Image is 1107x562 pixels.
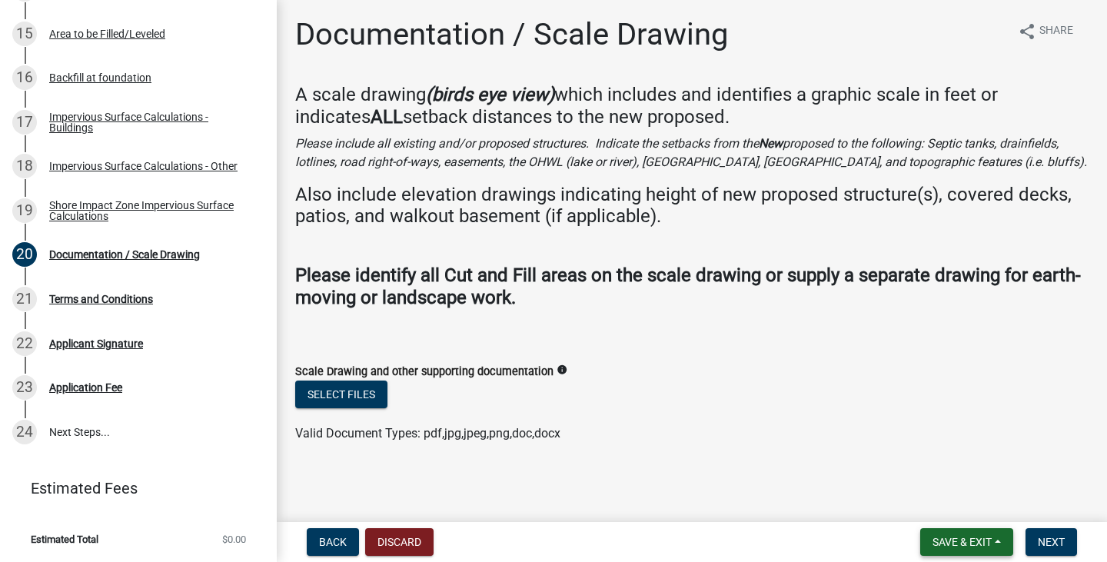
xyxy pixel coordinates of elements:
[295,381,387,408] button: Select files
[295,264,1081,308] strong: Please identify all Cut and Fill areas on the scale drawing or supply a separate drawing for eart...
[920,528,1013,556] button: Save & Exit
[295,184,1089,228] h4: Also include elevation drawings indicating height of new proposed structure(s), covered decks, pa...
[49,72,151,83] div: Backfill at foundation
[12,287,37,311] div: 21
[365,528,434,556] button: Discard
[12,198,37,223] div: 19
[295,136,1087,169] i: Please include all existing and/or proposed structures. Indicate the setbacks from the proposed t...
[1018,22,1036,41] i: share
[49,200,252,221] div: Shore Impact Zone Impervious Surface Calculations
[295,84,1089,128] h4: A scale drawing which includes and identifies a graphic scale in feet or indicates setback distan...
[31,534,98,544] span: Estimated Total
[307,528,359,556] button: Back
[49,382,122,393] div: Application Fee
[12,331,37,356] div: 22
[1038,536,1065,548] span: Next
[49,294,153,304] div: Terms and Conditions
[932,536,992,548] span: Save & Exit
[295,16,728,53] h1: Documentation / Scale Drawing
[49,161,238,171] div: Impervious Surface Calculations - Other
[295,426,560,441] span: Valid Document Types: pdf,jpg,jpeg,png,doc,docx
[1026,528,1077,556] button: Next
[426,84,554,105] strong: (birds eye view)
[12,22,37,46] div: 15
[12,473,252,504] a: Estimated Fees
[49,338,143,349] div: Applicant Signature
[12,110,37,135] div: 17
[319,536,347,548] span: Back
[759,136,783,151] strong: New
[12,65,37,90] div: 16
[222,534,246,544] span: $0.00
[295,367,553,377] label: Scale Drawing and other supporting documentation
[12,375,37,400] div: 23
[1039,22,1073,41] span: Share
[12,420,37,444] div: 24
[49,28,165,39] div: Area to be Filled/Leveled
[371,106,403,128] strong: ALL
[1006,16,1085,46] button: shareShare
[49,249,200,260] div: Documentation / Scale Drawing
[557,364,567,375] i: info
[49,111,252,133] div: Impervious Surface Calculations - Buildings
[12,154,37,178] div: 18
[12,242,37,267] div: 20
